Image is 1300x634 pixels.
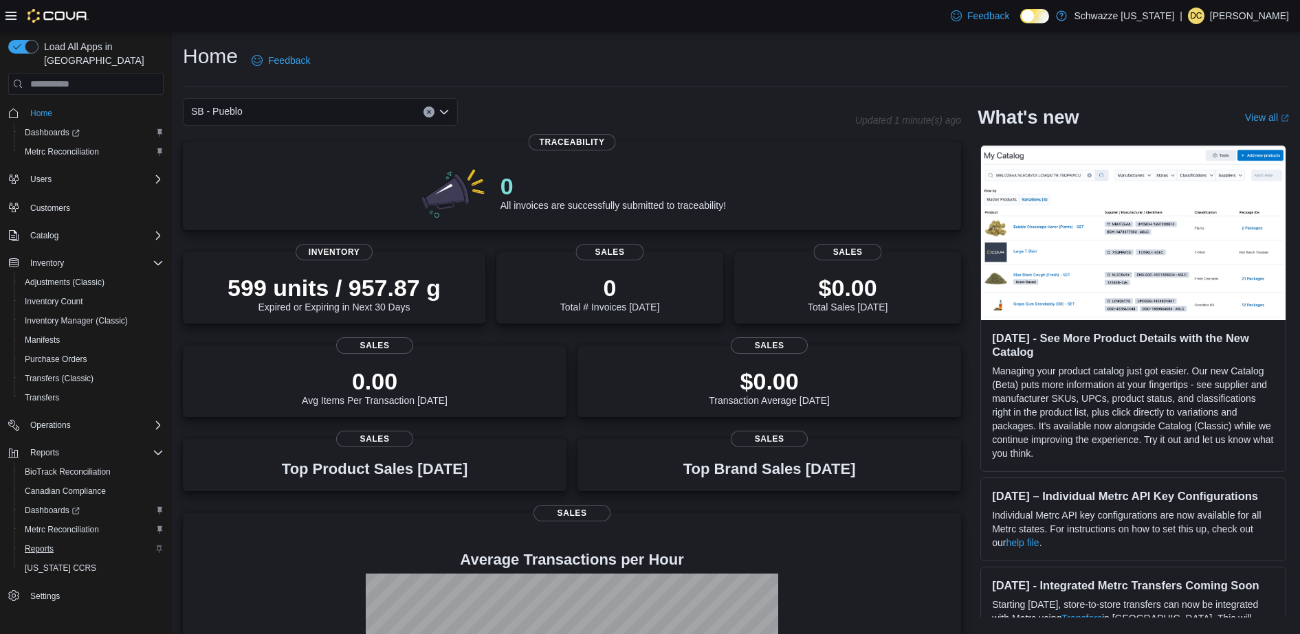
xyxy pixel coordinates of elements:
[500,172,726,211] div: All invoices are successfully submitted to traceability!
[25,486,106,497] span: Canadian Compliance
[3,586,169,606] button: Settings
[25,105,58,122] a: Home
[30,447,59,458] span: Reports
[25,563,96,574] span: [US_STATE] CCRS
[560,274,659,302] p: 0
[1020,23,1021,24] span: Dark Mode
[25,315,128,326] span: Inventory Manager (Classic)
[14,292,169,311] button: Inventory Count
[978,106,1079,128] h2: What's new
[14,558,169,578] button: [US_STATE] CCRS
[228,274,441,302] p: 599 units / 957.87 g
[25,171,164,188] span: Users
[992,331,1275,359] h3: [DATE] - See More Product Details with the New Catalog
[25,127,80,138] span: Dashboards
[576,244,644,260] span: Sales
[268,54,310,67] span: Feedback
[992,578,1275,592] h3: [DATE] - Integrated Metrc Transfers Coming Soon
[25,255,69,271] button: Inventory
[25,227,164,244] span: Catalog
[14,388,169,407] button: Transfers
[19,313,133,329] a: Inventory Manager (Classic)
[14,273,169,292] button: Adjustments (Classic)
[3,170,169,189] button: Users
[19,274,164,291] span: Adjustments (Classic)
[3,197,169,217] button: Customers
[945,2,1015,30] a: Feedback
[25,444,164,461] span: Reports
[709,367,830,395] p: $0.00
[14,501,169,520] a: Dashboards
[19,502,85,519] a: Dashboards
[418,164,489,219] img: 0
[19,370,164,387] span: Transfers (Classic)
[992,364,1275,460] p: Managing your product catalog just got easier. Our new Catalog (Beta) puts more information at yo...
[14,520,169,539] button: Metrc Reconciliation
[1006,537,1039,548] a: help file
[1188,8,1204,24] div: Daniel castillo
[967,9,1009,23] span: Feedback
[19,293,89,310] a: Inventory Count
[19,370,99,387] a: Transfers (Classic)
[19,351,164,367] span: Purchase Orders
[25,354,87,365] span: Purchase Orders
[19,560,164,576] span: Washington CCRS
[1074,8,1174,24] p: Schwazze [US_STATE]
[3,103,169,123] button: Home
[19,521,104,538] a: Metrc Reconciliation
[191,103,243,120] span: SB - Pueblo
[3,226,169,245] button: Catalog
[3,443,169,462] button: Reports
[25,417,76,433] button: Operations
[19,483,111,499] a: Canadian Compliance
[14,539,169,558] button: Reports
[30,108,52,119] span: Home
[25,335,60,346] span: Manifests
[302,367,448,406] div: Avg Items Per Transaction [DATE]
[14,369,169,388] button: Transfers (Classic)
[19,560,102,576] a: [US_STATE] CCRS
[30,230,58,241] span: Catalog
[25,255,164,271] span: Inventory
[194,552,950,568] h4: Average Transactions per Hour
[1210,8,1289,24] p: [PERSON_NAME]
[30,591,60,602] span: Settings
[19,293,164,310] span: Inventory Count
[439,106,450,117] button: Open list of options
[14,142,169,161] button: Metrc Reconciliation
[533,505,610,521] span: Sales
[14,482,169,501] button: Canadian Compliance
[25,277,104,288] span: Adjustments (Classic)
[25,171,57,188] button: Users
[19,389,164,406] span: Transfers
[30,174,52,185] span: Users
[19,332,65,348] a: Manifests
[246,47,316,74] a: Feedback
[1020,9,1049,23] input: Dark Mode
[19,464,116,480] a: BioTrack Reconciliation
[336,431,413,447] span: Sales
[25,392,59,403] span: Transfers
[25,524,99,535] span: Metrc Reconciliation
[19,389,65,406] a: Transfers
[25,417,164,433] span: Operations
[19,124,85,141] a: Dashboards
[560,274,659,313] div: Total # Invoices [DATE]
[27,9,89,23] img: Cova
[1190,8,1202,24] span: Dc
[14,123,169,142] a: Dashboards
[19,521,164,538] span: Metrc Reconciliation
[25,146,99,157] span: Metrc Reconciliation
[808,274,888,313] div: Total Sales [DATE]
[25,587,164,604] span: Settings
[1180,8,1182,24] p: |
[296,244,373,260] span: Inventory
[529,134,616,150] span: Traceability
[19,541,59,557] a: Reports
[683,461,856,477] h3: Top Brand Sales [DATE]
[1061,613,1102,624] a: Transfers
[19,313,164,329] span: Inventory Manager (Classic)
[500,172,726,200] p: 0
[228,274,441,313] div: Expired or Expiring in Next 30 Days
[14,462,169,482] button: BioTrack Reconciliation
